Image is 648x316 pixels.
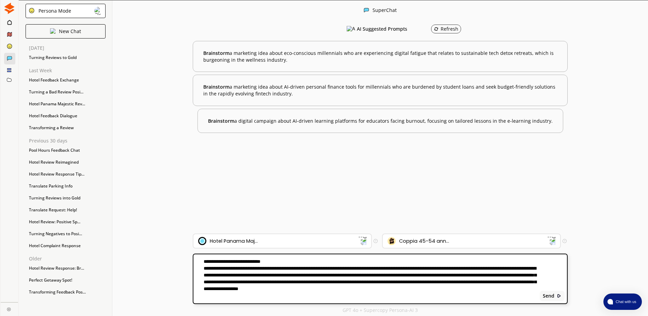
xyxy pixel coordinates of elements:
[557,294,562,298] img: Close
[26,123,106,133] div: Transforming a Review
[26,52,106,63] div: Turning Reviews to Gold
[26,217,106,227] div: Hotel Review: Positive Sp...
[434,26,458,32] div: Refresh
[29,7,35,14] img: Close
[547,237,556,245] img: Dropdown Icon
[26,169,106,179] div: Hotel Review Response Tip...
[357,24,407,34] h3: AI Suggested Prompts
[26,205,106,215] div: Translate Request: Help!
[36,8,71,14] div: Persona Mode
[26,263,106,273] div: Hotel Review Response: Br...
[208,118,553,124] b: a digital campaign about AI-driven learning platforms for educators facing burnout, focusing on t...
[374,239,378,243] img: Tooltip Icon
[603,294,642,310] button: atlas-launcher
[26,111,106,121] div: Hotel Feedback Dialogue
[543,293,554,299] b: Send
[26,287,106,297] div: Transforming Feedback Pos...
[26,75,106,85] div: Hotel Feedback Exchange
[4,3,15,14] img: Close
[343,307,418,313] p: GPT 4o + Supercopy Persona-AI 3
[373,7,397,14] div: SuperChat
[613,299,638,304] span: Chat with us
[399,238,449,244] div: Coppia 45-54 ann...
[210,238,258,244] div: Hotel Panama Maj...
[208,118,234,124] span: Brainstorm
[26,145,106,155] div: Pool Hours Feedback Chat
[434,27,439,31] img: Refresh
[29,45,106,51] p: [DATE]
[26,157,106,167] div: Hotel Review Reimagined
[26,275,106,285] div: Perfect Getaway Spot!
[203,50,557,63] b: a marketing idea about eco-conscious millennials who are experiencing digital fatigue that relate...
[7,307,11,311] img: Close
[198,237,206,245] img: Brand Icon
[26,229,106,239] div: Turning Negatives to Posi...
[358,237,366,245] img: Dropdown Icon
[203,50,230,56] span: Brainstorm
[26,193,106,203] div: Turning Reviews into Gold
[26,241,106,251] div: Hotel Complaint Response
[26,99,106,109] div: Hotel Panama Majestic Rev...
[26,181,106,191] div: Translate Parking Info
[1,302,18,314] a: Close
[388,237,396,245] img: Audience Icon
[347,26,355,32] img: AI Suggested Prompts
[29,256,106,261] p: Older
[203,84,230,90] span: Brainstorm
[50,28,56,34] img: Close
[203,84,557,97] b: a marketing idea about AI-driven personal finance tools for millennials who are burdened by stude...
[94,7,102,15] img: Close
[29,68,106,73] p: Last Week
[364,7,369,13] img: Close
[29,138,106,144] p: Previous 30 days
[563,239,567,243] img: Tooltip Icon
[26,87,106,97] div: Turning a Bad Review Posi...
[59,29,81,34] p: New Chat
